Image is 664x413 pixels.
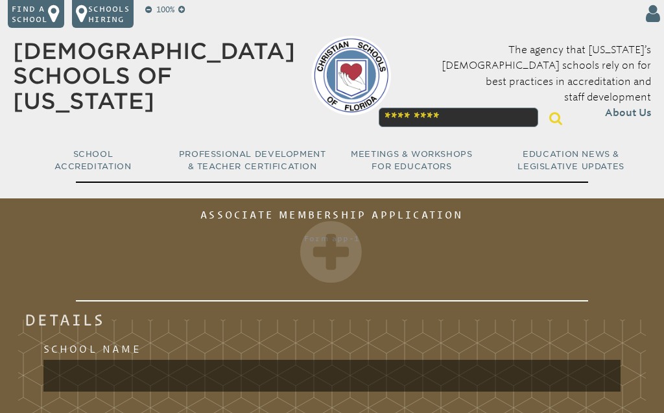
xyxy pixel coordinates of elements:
[351,149,472,171] span: Meetings & Workshops for Educators
[154,4,176,16] p: 100%
[43,341,621,358] h3: School Name
[54,149,131,171] span: School Accreditation
[76,202,588,301] h1: Associate Membership Application
[517,149,624,171] span: Education News & Legislative Updates
[88,4,130,24] p: Schools Hiring
[179,149,326,171] span: Professional Development & Teacher Certification
[311,36,391,115] img: csf-logo-web-colors.png
[12,4,47,24] p: Find a school
[407,42,650,122] p: The agency that [US_STATE]’s [DEMOGRAPHIC_DATA] schools rely on for best practices in accreditati...
[605,106,651,122] span: About Us
[25,312,105,327] legend: Details
[13,38,295,115] a: [DEMOGRAPHIC_DATA] Schools of [US_STATE]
